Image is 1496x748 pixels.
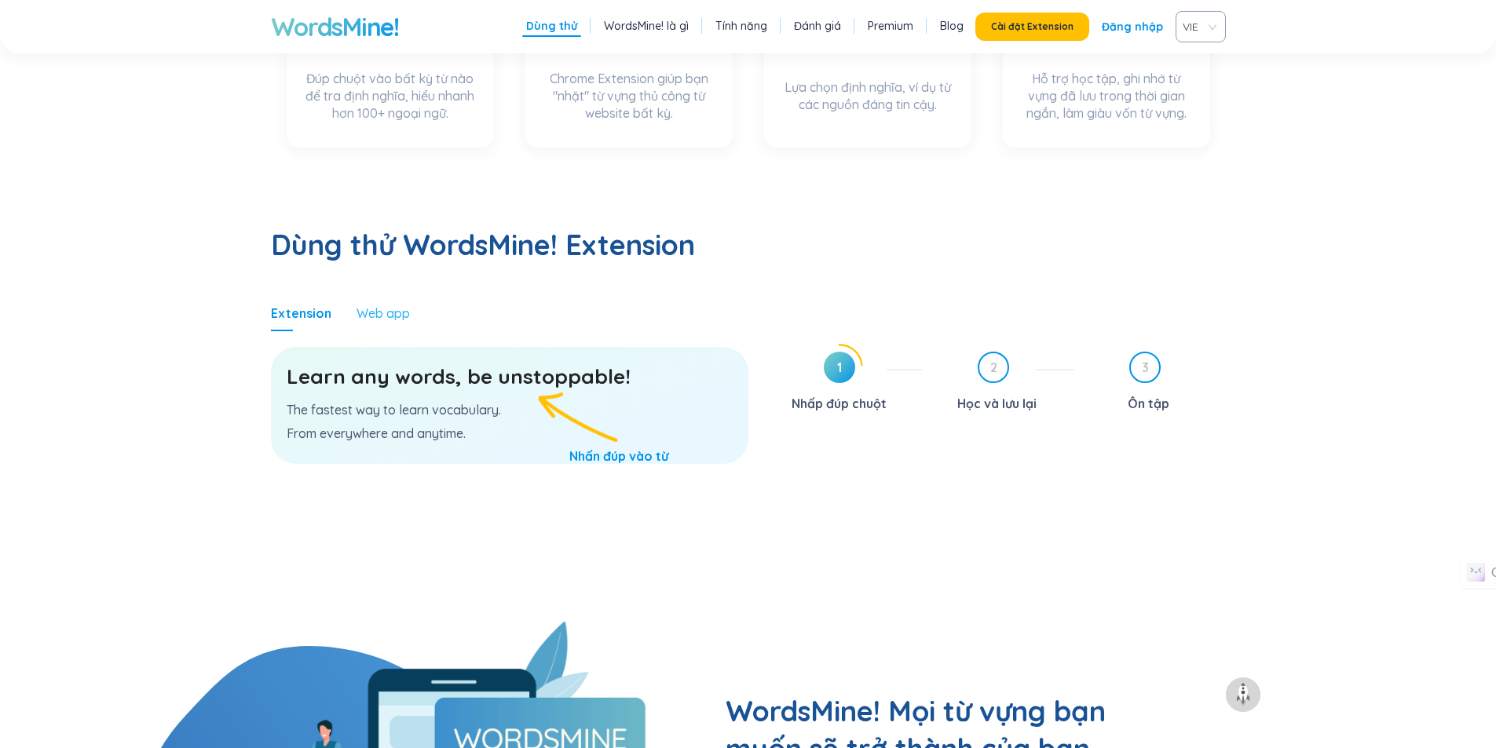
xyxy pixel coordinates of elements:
[957,391,1037,416] div: Học và lưu lại
[1231,682,1256,707] img: to top
[271,305,331,322] div: Extension
[1183,15,1213,38] span: VIE
[302,70,478,132] div: Đúp chuột vào bất kỳ từ nào để tra định nghĩa, hiểu nhanh hơn 100+ ngoại ngữ.
[715,18,767,34] a: Tính năng
[1087,352,1226,416] div: 3Ôn tập
[824,352,855,383] span: 1
[868,18,913,34] a: Premium
[772,352,924,416] div: 1Nhấp đúp chuột
[1128,391,1169,416] div: Ôn tập
[935,352,1074,416] div: 2Học và lưu lại
[357,305,410,322] div: Web app
[526,18,577,34] a: Dùng thử
[979,353,1008,381] span: 2
[1019,70,1194,132] div: Hỗ trợ học tập, ghi nhớ từ vựng đã lưu trong thời gian ngắn, làm giàu vốn từ vựng.
[975,13,1089,41] button: Cài đặt Extension
[792,391,887,416] div: Nhấp đúp chuột
[541,70,717,132] div: Chrome Extension giúp bạn "nhặt" từ vựng thủ công từ website bất kỳ.
[1131,353,1159,381] span: 3
[1102,13,1163,41] a: Đăng nhập
[287,363,733,391] h3: Learn any words, be unstoppable!
[271,11,399,42] a: WordsMine!
[287,401,733,418] p: The fastest way to learn vocabulary.
[271,226,1226,264] h2: Dùng thử WordsMine! Extension
[780,78,956,132] div: Lựa chọn định nghĩa, ví dụ từ các nguồn đáng tin cậy.
[604,18,689,34] a: WordsMine! là gì
[287,425,733,442] p: From everywhere and anytime.
[794,18,841,34] a: Đánh giá
[940,18,964,34] a: Blog
[991,20,1074,33] span: Cài đặt Extension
